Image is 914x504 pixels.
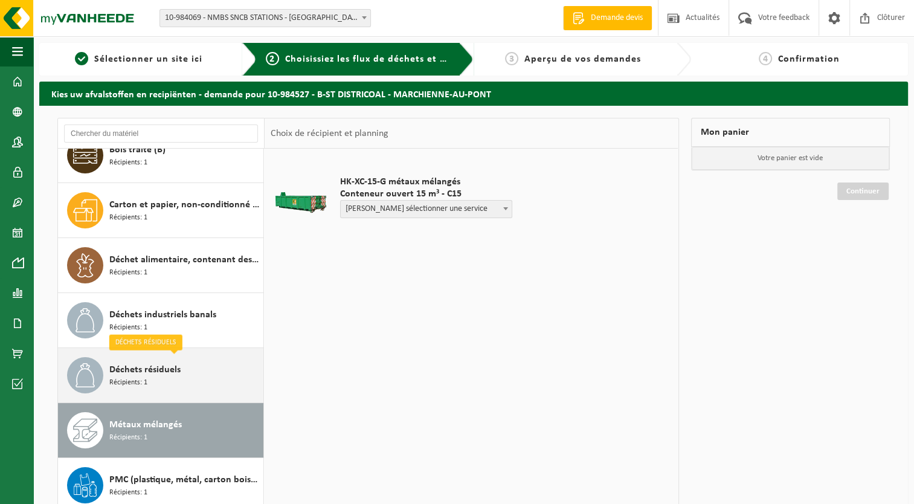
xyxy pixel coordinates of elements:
span: 4 [759,52,772,65]
span: Conteneur ouvert 15 m³ - C15 [340,188,512,200]
span: PMC (plastique, métal, carton boisson) (industriel) [109,473,260,487]
span: Récipients: 1 [109,157,147,169]
span: Récipients: 1 [109,432,147,444]
span: Veuillez sélectionner une service [341,201,512,218]
span: Aperçu de vos demandes [524,54,641,64]
span: Récipients: 1 [109,267,147,279]
span: Déchets résiduels [109,363,181,377]
span: Déchets industriels banals [109,308,216,322]
button: Métaux mélangés Récipients: 1 [58,403,264,458]
div: Mon panier [691,118,890,147]
span: 10-984069 - NMBS SNCB STATIONS - SINT-GILLIS [160,10,370,27]
button: Déchet alimentaire, contenant des produits d'origine animale, non emballé, catégorie 3 Récipients: 1 [58,238,264,293]
button: Bois traité (B) Récipients: 1 [58,128,264,183]
span: 10-984069 - NMBS SNCB STATIONS - SINT-GILLIS [159,9,371,27]
span: 1 [75,52,88,65]
button: Déchets industriels banals Récipients: 1 [58,293,264,348]
button: Carton et papier, non-conditionné (industriel) Récipients: 1 [58,183,264,238]
span: 2 [266,52,279,65]
h2: Kies uw afvalstoffen en recipiënten - demande pour 10-984527 - B-ST DISTRICOAL - MARCHIENNE-AU-PONT [39,82,908,105]
span: Demande devis [588,12,646,24]
p: Votre panier est vide [692,147,890,170]
a: Demande devis [563,6,652,30]
button: Déchets résiduels Récipients: 1 [58,348,264,403]
span: Confirmation [778,54,840,64]
input: Chercher du matériel [64,124,258,143]
span: Récipients: 1 [109,487,147,499]
span: Récipients: 1 [109,212,147,224]
span: Déchet alimentaire, contenant des produits d'origine animale, non emballé, catégorie 3 [109,253,260,267]
span: Veuillez sélectionner une service [340,200,512,218]
span: HK-XC-15-G métaux mélangés [340,176,512,188]
span: Récipients: 1 [109,322,147,334]
div: Choix de récipient et planning [265,118,394,149]
a: Continuer [837,183,889,200]
span: Sélectionner un site ici [94,54,202,64]
span: Bois traité (B) [109,143,166,157]
span: Métaux mélangés [109,418,182,432]
span: Récipients: 1 [109,377,147,389]
a: 1Sélectionner un site ici [45,52,233,66]
span: 3 [505,52,518,65]
span: Choisissiez les flux de déchets et récipients [285,54,486,64]
span: Carton et papier, non-conditionné (industriel) [109,198,260,212]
